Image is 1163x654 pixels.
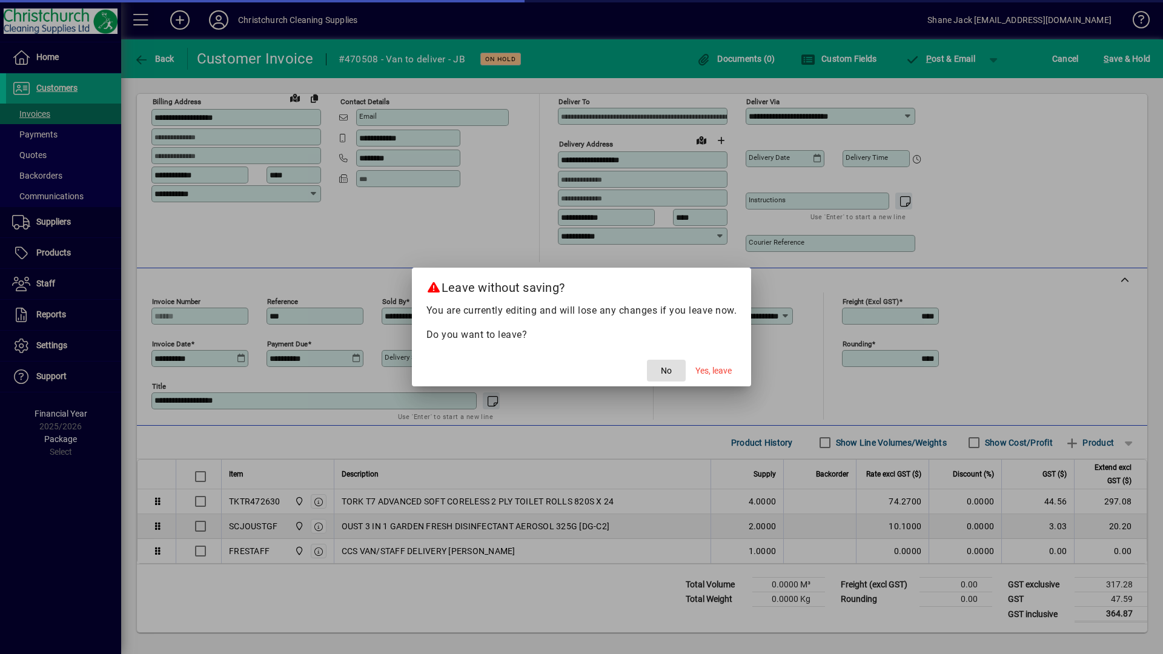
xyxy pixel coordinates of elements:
button: Yes, leave [691,360,737,381]
button: No [647,360,686,381]
p: Do you want to leave? [426,328,737,342]
h2: Leave without saving? [412,268,752,303]
p: You are currently editing and will lose any changes if you leave now. [426,303,737,318]
span: Yes, leave [695,365,732,377]
span: No [661,365,672,377]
